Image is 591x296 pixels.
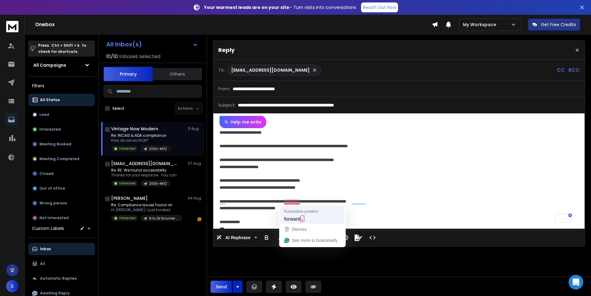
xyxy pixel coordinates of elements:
[40,97,60,102] p: All Status
[28,258,95,270] button: All
[224,235,252,240] span: AI Rephrase
[111,195,148,201] h1: [PERSON_NAME]
[33,62,66,68] h1: All Campaigns
[211,281,232,293] button: Send
[28,123,95,136] button: Interested
[38,42,86,55] p: Press to check for shortcuts.
[261,231,272,244] button: Bold (Ctrl+B)
[367,231,378,244] button: Code View
[39,215,69,220] p: Not Interested
[106,41,142,47] h1: All Inbox(s)
[28,138,95,150] button: Meeting Booked
[103,67,153,81] button: Primary
[39,156,79,161] p: Meeting Completed
[111,126,158,132] h1: Vintage Now Modern
[40,276,77,281] p: Automatic Replies
[153,67,202,81] button: Others
[213,128,583,229] div: To enrich screen reader interactions, please activate Accessibility in Grammarly extension settings
[219,116,266,128] button: Help me write
[28,94,95,106] button: All Status
[6,280,18,292] button: S
[119,216,135,220] p: Interested
[528,18,580,31] button: Get Free Credits
[218,102,235,108] p: Subject:
[119,53,160,60] h3: Inboxes selected
[6,21,18,32] img: logo
[106,53,118,60] span: 10 / 10
[111,160,179,167] h1: [EMAIL_ADDRESS][DOMAIN_NAME]
[557,66,565,74] p: CC
[363,4,396,10] p: Reach Out Now
[231,67,310,73] p: [EMAIL_ADDRESS][DOMAIN_NAME]
[28,272,95,285] button: Automatic Replies
[188,126,202,131] p: 11 Aug
[50,42,80,49] span: Ctrl + Shift + k
[111,203,182,207] p: Re: Compliance issues found on
[111,173,177,178] p: Thanks for your response. You can
[40,247,51,251] p: Inbox
[28,243,95,255] button: Inbox
[541,22,576,28] p: Get Free Credits
[111,207,182,212] p: Hi [PERSON_NAME], I just booked
[188,161,202,166] p: 07 Aug
[218,67,225,73] p: To:
[28,168,95,180] button: Closed
[204,4,289,10] strong: Your warmest leads are on your site
[39,201,67,206] p: Wrong person
[28,182,95,195] button: Out of office
[28,212,95,224] button: Not Interested
[569,275,583,290] div: Open Intercom Messenger
[101,38,203,50] button: All Inbox(s)
[39,186,65,191] p: Out of office
[215,231,258,244] button: AI Rephrase
[149,147,167,151] p: 2000-4472
[463,22,499,28] p: My Workspace
[112,106,124,111] label: Select
[188,196,202,201] p: 04 Aug
[352,231,364,244] button: Signature
[111,138,171,143] p: How do we do that?
[111,133,171,138] p: Re: WCAG & ADA compliance
[32,225,64,231] h3: Custom Labels
[39,142,71,147] p: Meeting Booked
[149,216,179,221] p: 1k to 2k fixrunner customers
[35,21,432,28] h1: Onebox
[119,146,135,151] p: Interested
[28,197,95,209] button: Wrong person
[39,127,61,132] p: Interested
[274,231,285,244] button: Italic (Ctrl+I)
[361,2,398,12] a: Reach Out Now
[28,153,95,165] button: Meeting Completed
[569,66,580,74] p: BCC
[218,46,235,54] p: Reply
[40,261,45,266] p: All
[204,4,356,10] p: – Turn visits into conversations
[149,181,167,186] p: 2000-4472
[111,168,177,173] p: Re: RE: We found accessibility
[28,59,95,71] button: All Campaigns
[119,181,135,186] p: Interested
[39,171,54,176] p: Closed
[28,109,95,121] button: Lead
[218,86,230,92] p: From:
[28,81,95,90] h3: Filters
[40,291,70,296] p: Awaiting Reply
[39,112,49,117] p: Lead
